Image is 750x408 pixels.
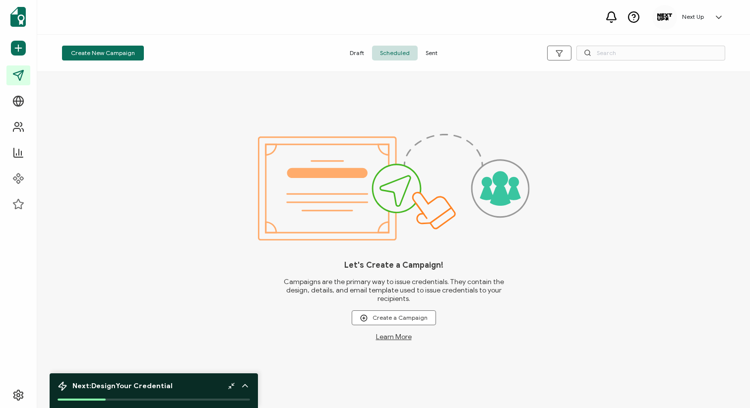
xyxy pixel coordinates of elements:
[352,310,436,325] button: Create a Campaign
[682,13,704,20] h5: Next Up
[344,260,443,270] h1: Let's Create a Campaign!
[72,382,173,390] span: Next: Your Credential
[372,46,418,60] span: Scheduled
[700,360,750,408] iframe: Chat Widget
[360,314,428,322] span: Create a Campaign
[62,46,144,60] button: Create New Campaign
[10,7,26,27] img: sertifier-logomark-colored.svg
[376,333,412,341] a: Learn More
[281,278,506,303] span: Campaigns are the primary way to issue credentials. They contain the design, details, and email t...
[576,46,725,60] input: Search
[258,134,530,240] img: campaigns.svg
[71,50,135,56] span: Create New Campaign
[342,46,372,60] span: Draft
[418,46,445,60] span: Sent
[657,13,672,21] img: 5f129d50-c698-44db-9931-7612f5f6bcd9.png
[91,382,116,390] b: Design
